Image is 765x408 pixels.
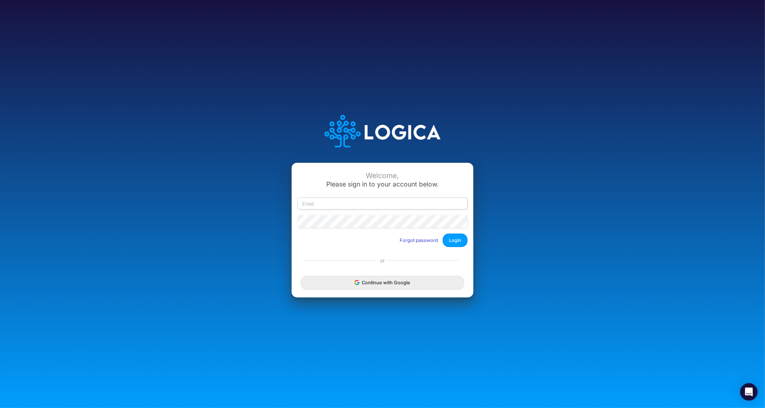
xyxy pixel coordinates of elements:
[301,276,464,289] button: Continue with Google
[443,234,468,247] button: Login
[395,234,443,246] button: Forgot password
[297,172,468,180] div: Welcome,
[297,197,468,210] input: Email
[740,383,758,401] div: Open Intercom Messenger
[326,180,439,188] span: Please sign in to your account below.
